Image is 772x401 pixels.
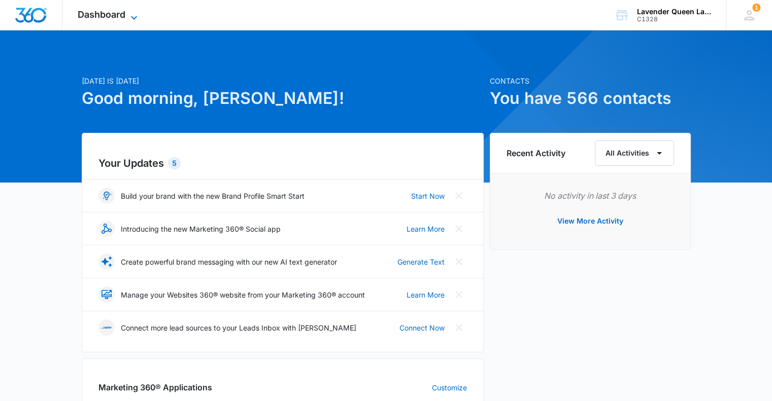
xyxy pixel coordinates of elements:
h2: Marketing 360® Applications [98,381,212,393]
a: Customize [432,382,467,393]
h6: Recent Activity [507,147,565,159]
button: Close [451,253,467,270]
div: account id [637,16,711,23]
button: All Activities [595,140,674,166]
a: Learn More [407,289,445,300]
p: Manage your Websites 360® website from your Marketing 360® account [121,289,365,300]
button: Close [451,286,467,303]
span: 1 [752,4,760,12]
p: No activity in last 3 days [507,190,674,202]
a: Connect Now [399,322,445,333]
a: Generate Text [397,257,445,267]
p: Build your brand with the new Brand Profile Smart Start [121,191,305,201]
button: Close [451,188,467,204]
a: Start Now [411,191,445,201]
a: Learn More [407,224,445,234]
div: 5 [168,157,181,169]
h1: You have 566 contacts [490,86,691,111]
p: Create powerful brand messaging with our new AI text generator [121,257,337,267]
div: notifications count [752,4,760,12]
button: Close [451,221,467,237]
p: Contacts [490,76,691,86]
button: View More Activity [547,209,633,233]
h1: Good morning, [PERSON_NAME]! [82,86,484,111]
p: Introducing the new Marketing 360® Social app [121,224,281,234]
span: Dashboard [78,9,125,20]
button: Close [451,319,467,336]
div: account name [637,8,711,16]
p: Connect more lead sources to your Leads Inbox with [PERSON_NAME] [121,322,356,333]
p: [DATE] is [DATE] [82,76,484,86]
h2: Your Updates [98,156,467,171]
